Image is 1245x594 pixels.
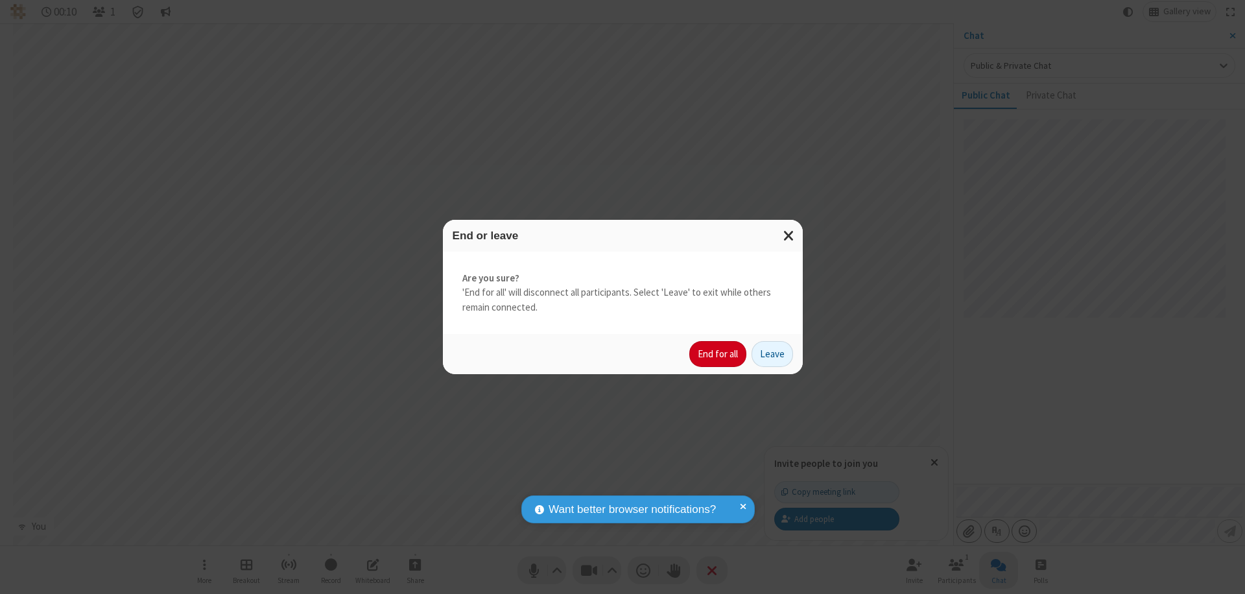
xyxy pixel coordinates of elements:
button: Leave [752,341,793,367]
button: End for all [689,341,746,367]
div: 'End for all' will disconnect all participants. Select 'Leave' to exit while others remain connec... [443,252,803,335]
span: Want better browser notifications? [549,501,716,518]
strong: Are you sure? [462,271,783,286]
button: Close modal [776,220,803,252]
h3: End or leave [453,230,793,242]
